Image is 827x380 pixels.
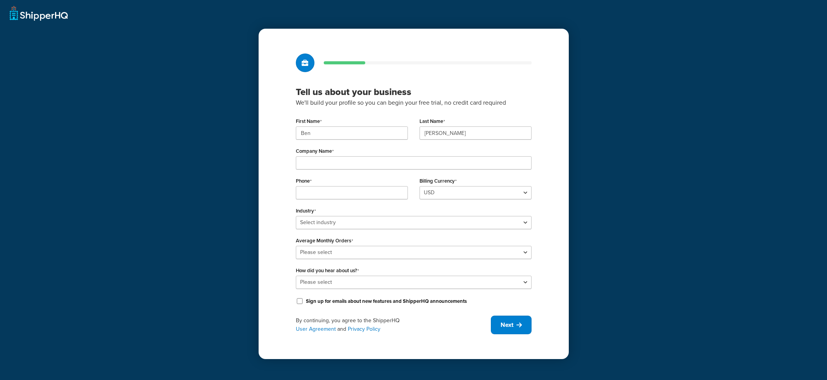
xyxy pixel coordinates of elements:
[491,316,532,334] button: Next
[296,148,334,154] label: Company Name
[348,325,380,333] a: Privacy Policy
[296,238,353,244] label: Average Monthly Orders
[501,321,513,329] span: Next
[306,298,467,305] label: Sign up for emails about new features and ShipperHQ announcements
[296,316,491,333] div: By continuing, you agree to the ShipperHQ and
[296,98,532,108] p: We'll build your profile so you can begin your free trial, no credit card required
[296,86,532,98] h3: Tell us about your business
[296,268,359,274] label: How did you hear about us?
[296,118,322,124] label: First Name
[296,178,312,184] label: Phone
[420,178,457,184] label: Billing Currency
[296,325,336,333] a: User Agreement
[420,118,445,124] label: Last Name
[296,208,316,214] label: Industry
